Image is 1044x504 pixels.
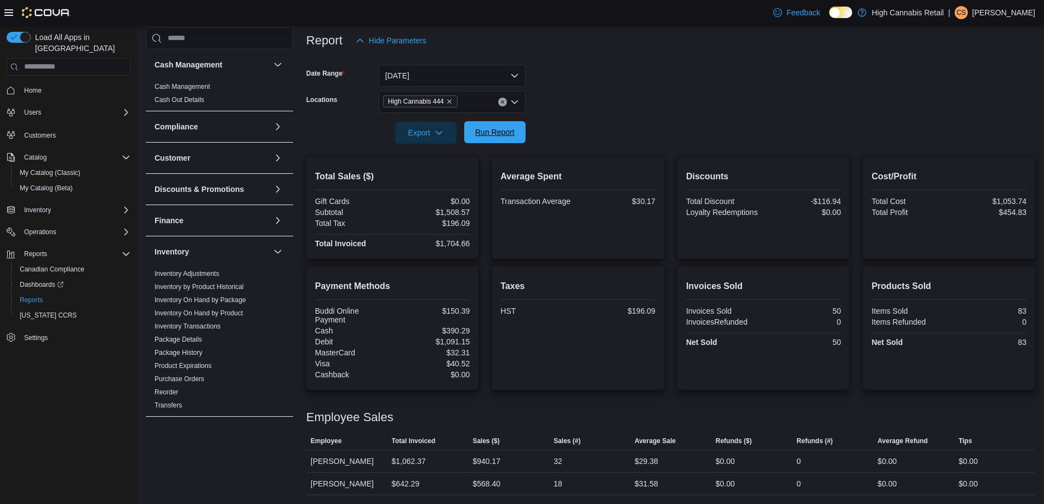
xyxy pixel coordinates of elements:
div: $0.00 [716,455,735,468]
span: Inventory [20,203,130,217]
span: Operations [24,228,56,236]
button: Cash Management [271,58,284,71]
span: Reports [15,293,130,307]
strong: Total Invoiced [315,239,366,248]
span: My Catalog (Beta) [15,182,130,195]
span: Reports [24,250,47,258]
div: $1,062.37 [392,455,426,468]
h3: Compliance [155,121,198,132]
span: Purchase Orders [155,375,204,383]
div: 0 [797,477,801,490]
p: [PERSON_NAME] [972,6,1035,19]
span: Sales ($) [472,437,499,445]
span: Users [24,108,41,117]
nav: Complex example [7,78,130,374]
button: Catalog [2,150,135,165]
a: Inventory On Hand by Package [155,296,246,304]
a: My Catalog (Beta) [15,182,77,195]
span: Home [20,83,130,97]
div: $40.52 [395,359,470,368]
div: $1,508.57 [395,208,470,217]
div: $940.17 [472,455,500,468]
div: HST [500,307,575,315]
button: Inventory [155,246,269,257]
span: Run Report [475,127,515,138]
div: Invoices Sold [686,307,761,315]
a: Cash Management [155,83,210,90]
button: Run Report [464,121,526,143]
div: Total Tax [315,219,390,228]
div: MasterCard [315,348,390,357]
div: $0.00 [716,477,735,490]
div: 18 [554,477,562,490]
a: My Catalog (Classic) [15,166,85,179]
div: Carolyn Sherriffs [955,6,968,19]
h3: Cash Management [155,59,223,70]
span: Export [402,122,450,144]
h3: Customer [155,152,190,163]
span: Canadian Compliance [15,263,130,276]
div: $642.29 [392,477,420,490]
a: Feedback [769,2,824,24]
div: $30.17 [580,197,655,206]
button: Users [20,106,45,119]
div: Subtotal [315,208,390,217]
p: High Cannabis Retail [872,6,944,19]
span: Inventory Adjustments [155,269,219,278]
a: Reorder [155,388,178,396]
div: $32.31 [395,348,470,357]
h2: Products Sold [871,280,1026,293]
div: Buddi Online Payment [315,307,390,324]
a: Canadian Compliance [15,263,89,276]
button: Settings [2,330,135,346]
span: Catalog [20,151,130,164]
span: Total Invoiced [392,437,436,445]
span: My Catalog (Beta) [20,184,73,192]
div: $0.00 [959,455,978,468]
a: Inventory Adjustments [155,270,219,278]
span: Refunds ($) [716,437,752,445]
div: $390.29 [395,326,470,335]
strong: Net Sold [686,338,717,347]
div: Total Cost [871,197,946,206]
h2: Discounts [686,170,841,183]
button: Remove High Cannabis 444 from selection in this group [446,98,453,105]
span: Transfers [155,401,182,410]
div: $150.39 [395,307,470,315]
div: Transaction Average [500,197,575,206]
div: 0 [797,455,801,468]
button: My Catalog (Classic) [11,165,135,180]
div: Inventory [146,267,293,416]
span: Tips [959,437,972,445]
button: Canadian Compliance [11,262,135,277]
div: Items Refunded [871,318,946,326]
span: Cash Out Details [155,95,204,104]
div: Loyalty Redemptions [686,208,761,217]
h3: Finance [155,215,184,226]
button: Inventory [20,203,55,217]
h2: Taxes [500,280,655,293]
div: $31.58 [635,477,658,490]
span: Inventory On Hand by Product [155,309,243,318]
div: 50 [766,338,841,347]
span: Average Refund [877,437,928,445]
div: $0.00 [395,197,470,206]
div: $0.00 [766,208,841,217]
div: InvoicesRefunded [686,318,761,326]
button: My Catalog (Beta) [11,180,135,196]
span: Refunds (#) [797,437,833,445]
button: Customers [2,127,135,143]
div: $196.09 [580,307,655,315]
div: Visa [315,359,390,368]
div: Cash [315,326,390,335]
a: Settings [20,331,52,344]
h3: Employee Sales [306,411,393,424]
span: Dashboards [20,280,64,289]
div: [PERSON_NAME] [306,473,387,495]
span: Reports [20,247,130,261]
div: [PERSON_NAME] [306,450,387,472]
h2: Average Spent [500,170,655,183]
a: [US_STATE] CCRS [15,309,81,322]
span: High Cannabis 444 [383,95,458,107]
span: Customers [20,128,130,141]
